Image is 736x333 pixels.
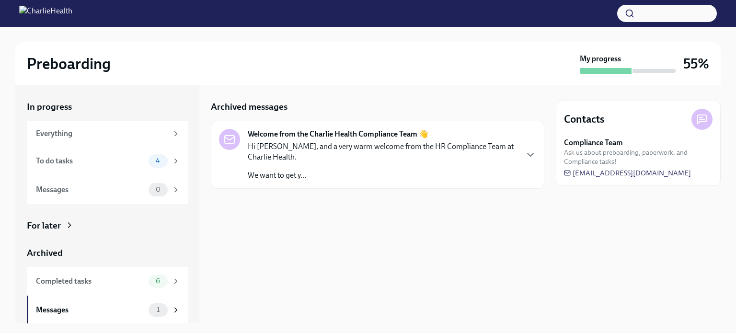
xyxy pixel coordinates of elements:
[248,129,428,139] strong: Welcome from the Charlie Health Compliance Team 👋
[211,101,287,113] h5: Archived messages
[27,175,188,204] a: Messages0
[36,184,145,195] div: Messages
[27,101,188,113] a: In progress
[564,112,605,126] h4: Contacts
[36,156,145,166] div: To do tasks
[27,121,188,147] a: Everything
[150,277,166,285] span: 6
[27,296,188,324] a: Messages1
[580,54,621,64] strong: My progress
[27,219,61,232] div: For later
[27,247,188,259] a: Archived
[150,157,166,164] span: 4
[27,219,188,232] a: For later
[19,6,72,21] img: CharlieHealth
[683,55,709,72] h3: 55%
[27,147,188,175] a: To do tasks4
[564,138,623,148] strong: Compliance Team
[27,267,188,296] a: Completed tasks6
[248,170,517,181] p: We want to get y...
[150,186,166,193] span: 0
[564,168,691,178] a: [EMAIL_ADDRESS][DOMAIN_NAME]
[27,54,111,73] h2: Preboarding
[248,141,517,162] p: Hi [PERSON_NAME], and a very warm welcome from the HR Compliance Team at Charlie Health.
[36,276,145,287] div: Completed tasks
[564,148,713,166] span: Ask us about preboarding, paperwork, and Compliance tasks!
[36,128,168,139] div: Everything
[36,305,145,315] div: Messages
[151,306,165,313] span: 1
